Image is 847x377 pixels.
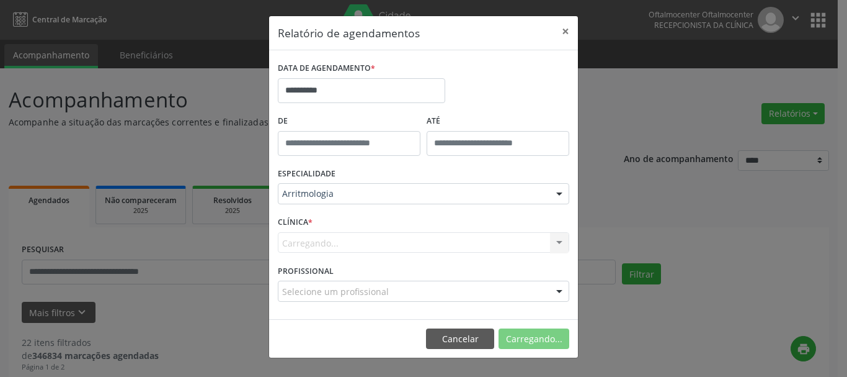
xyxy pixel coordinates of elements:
[278,59,375,78] label: DATA DE AGENDAMENTO
[426,329,494,350] button: Cancelar
[553,16,578,47] button: Close
[282,285,389,298] span: Selecione um profissional
[278,25,420,41] h5: Relatório de agendamentos
[278,213,313,232] label: CLÍNICA
[278,261,334,281] label: PROFISSIONAL
[278,112,420,131] label: De
[427,112,569,131] label: ATÉ
[499,329,569,350] button: Carregando...
[278,165,335,184] label: ESPECIALIDADE
[282,188,544,200] span: Arritmologia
